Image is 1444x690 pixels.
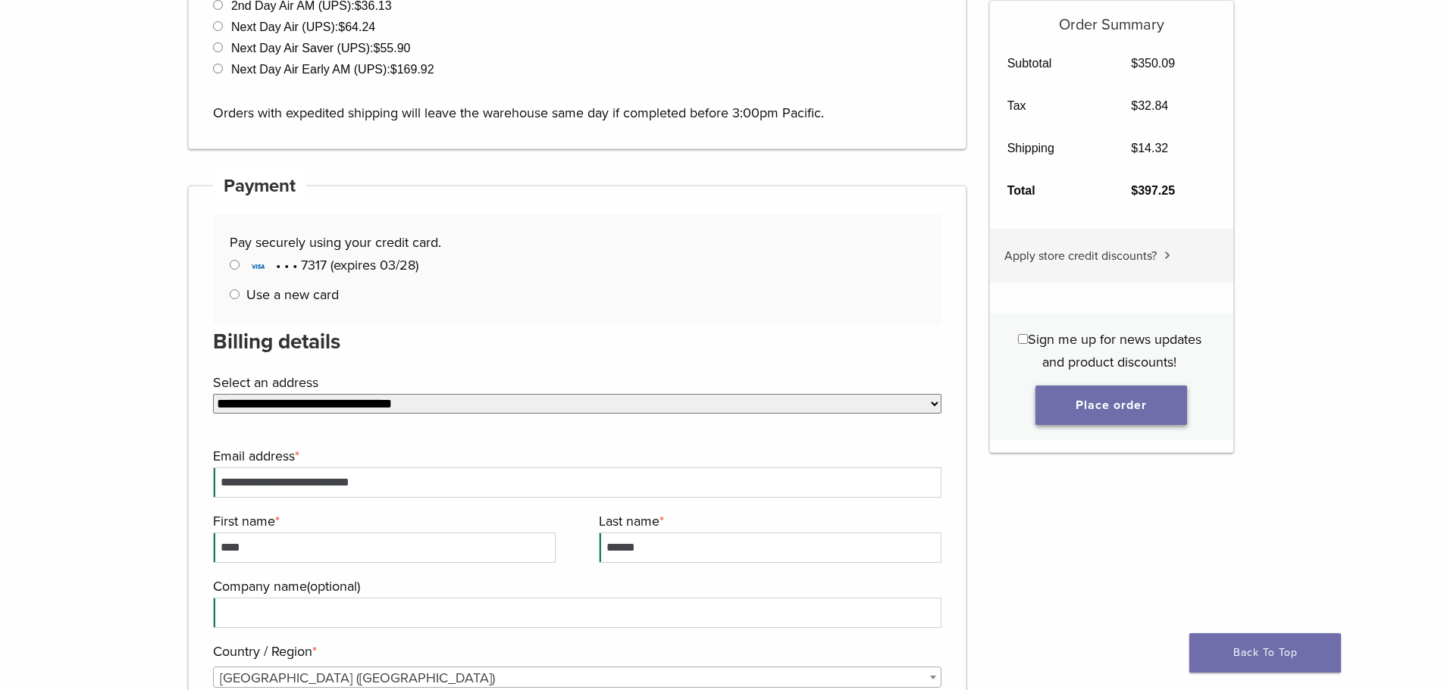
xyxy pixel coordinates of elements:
[599,510,938,532] label: Last name
[374,42,381,55] span: $
[246,286,339,303] label: Use a new card
[1131,99,1138,112] span: $
[213,510,552,532] label: First name
[213,168,307,205] h4: Payment
[307,578,360,595] span: (optional)
[1131,57,1138,70] span: $
[230,231,924,254] p: Pay securely using your credit card.
[374,42,411,55] bdi: 55.90
[231,42,411,55] label: Next Day Air Saver (UPS):
[214,667,941,688] span: United States (US)
[990,127,1114,170] th: Shipping
[1018,334,1028,344] input: Sign me up for news updates and product discounts!
[213,640,938,663] label: Country / Region
[1004,248,1157,264] span: Apply store credit discounts?
[213,445,938,467] label: Email address
[1131,57,1175,70] bdi: 350.09
[231,63,434,76] label: Next Day Air Early AM (UPS):
[990,1,1233,34] h5: Order Summary
[213,323,942,360] h3: Billing details
[390,63,397,76] span: $
[1131,142,1168,155] bdi: 14.32
[1131,99,1168,112] bdi: 32.84
[990,85,1114,127] th: Tax
[213,575,938,598] label: Company name
[338,20,375,33] bdi: 64.24
[1164,251,1170,259] img: caret.svg
[213,79,942,124] p: Orders with expedited shipping will leave the warehouse same day if completed before 3:00pm Pacific.
[1131,184,1138,197] span: $
[338,20,345,33] span: $
[246,259,269,274] img: Visa
[213,667,942,688] span: Country / Region
[990,170,1114,212] th: Total
[390,63,434,76] bdi: 169.92
[1131,142,1138,155] span: $
[990,42,1114,85] th: Subtotal
[1131,184,1175,197] bdi: 397.25
[1189,633,1341,673] a: Back To Top
[246,257,418,273] span: • • • 7317 (expires 03/28)
[231,20,375,33] label: Next Day Air (UPS):
[1028,331,1201,370] span: Sign me up for news updates and product discounts!
[213,371,938,394] label: Select an address
[1035,386,1187,425] button: Place order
